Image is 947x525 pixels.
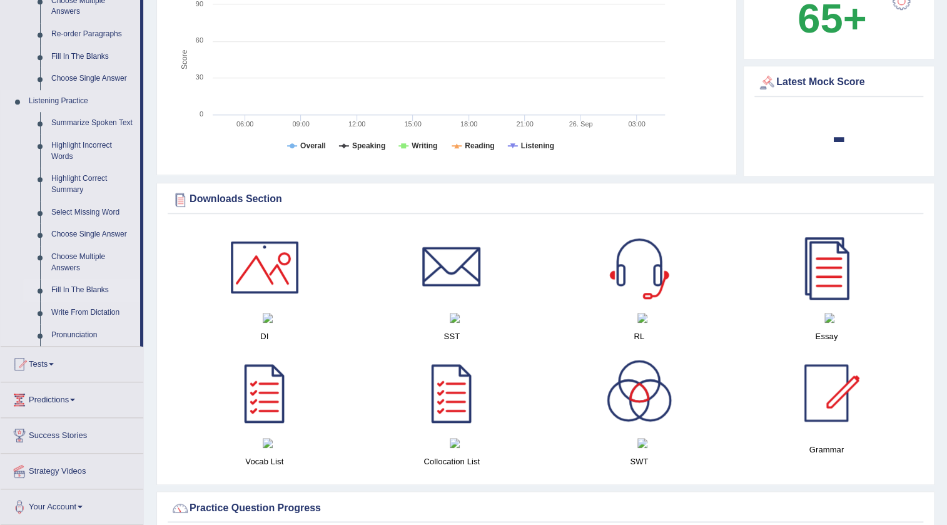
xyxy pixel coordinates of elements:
[1,418,143,449] a: Success Stories
[637,313,647,323] img: icon-fill.png
[348,120,366,128] text: 12:00
[365,455,540,468] h4: Collocation List
[465,141,494,150] tspan: Reading
[46,23,140,46] a: Re-order Paragraphs
[1,489,143,521] a: Your Account
[46,112,140,135] a: Summarize Spoken Text
[1,347,143,378] a: Tests
[46,302,140,324] a: Write From Dictation
[516,120,534,128] text: 21:00
[46,324,140,347] a: Pronunciation
[739,443,914,456] h4: Grammar
[552,455,727,468] h4: SWT
[180,49,189,69] tspan: Score
[177,330,352,343] h4: DI
[365,330,540,343] h4: SST
[46,68,140,90] a: Choose Single Answer
[412,141,437,150] tspan: Writing
[628,120,646,128] text: 03:00
[352,141,385,150] tspan: Speaking
[450,438,460,448] img: icon-fill.png
[255,437,280,449] div: Open with pdfFiller
[200,110,203,118] text: 0
[292,120,310,128] text: 09:00
[521,141,554,150] tspan: Listening
[46,223,140,246] a: Choose Single Answer
[263,438,273,448] img: icon-fill.png
[23,90,140,113] a: Listening Practice
[46,46,140,68] a: Fill In The Blanks
[460,120,478,128] text: 18:00
[46,168,140,201] a: Highlight Correct Summary
[442,437,467,449] div: Open with pdfFiller
[404,120,422,128] text: 15:00
[196,36,203,44] text: 60
[569,120,593,128] tspan: 26. Sep
[263,313,273,323] img: icon-fill.png
[46,246,140,279] a: Choose Multiple Answers
[442,311,467,323] div: Open with pdfFiller
[46,201,140,224] a: Select Missing Word
[739,330,914,343] h4: Essay
[630,311,655,323] div: Open with pdfFiller
[832,113,846,159] b: -
[450,313,460,323] img: icon-fill.png
[196,73,203,81] text: 30
[236,120,254,128] text: 06:00
[46,279,140,302] a: Fill In The Blanks
[46,135,140,168] a: Highlight Incorrect Words
[171,499,920,517] div: Practice Question Progress
[1,382,143,414] a: Predictions
[177,455,352,468] h4: Vocab List
[637,438,647,448] img: icon-fill.png
[255,311,280,323] div: Open with pdfFiller
[300,141,326,150] tspan: Overall
[630,437,655,449] div: Open with pdfFiller
[817,311,842,323] div: Open with pdfFiller
[1,454,143,485] a: Strategy Videos
[824,313,834,323] img: icon-fill.png
[757,73,920,92] div: Latest Mock Score
[552,330,727,343] h4: RL
[171,190,920,209] div: Downloads Section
